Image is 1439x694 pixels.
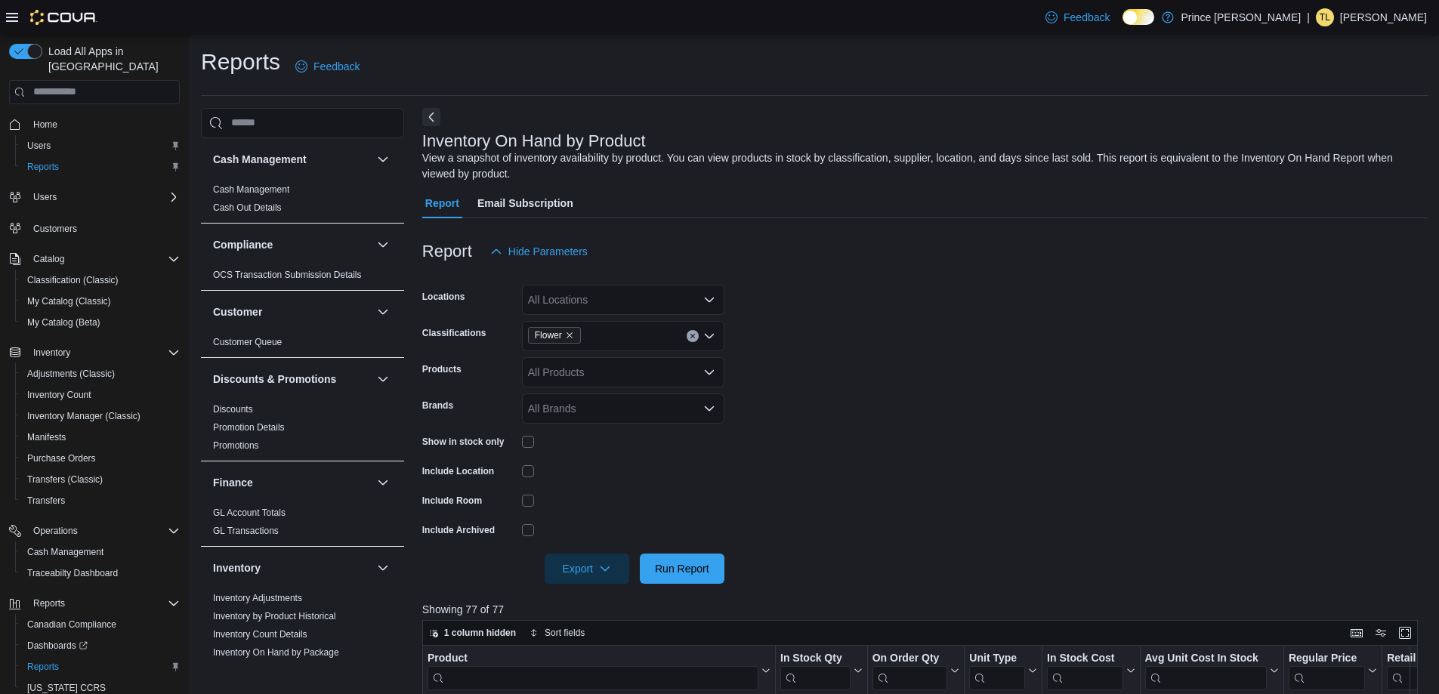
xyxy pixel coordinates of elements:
[213,647,339,658] a: Inventory On Hand by Package
[213,475,371,490] button: Finance
[1372,624,1390,642] button: Display options
[3,593,186,614] button: Reports
[27,344,180,362] span: Inventory
[289,51,366,82] a: Feedback
[1144,652,1278,690] button: Avg Unit Cost In Stock
[33,119,57,131] span: Home
[27,495,65,507] span: Transfers
[15,656,186,677] button: Reports
[1340,8,1427,26] p: [PERSON_NAME]
[213,184,289,196] span: Cash Management
[213,304,371,319] button: Customer
[422,291,465,303] label: Locations
[21,313,180,332] span: My Catalog (Beta)
[780,652,863,690] button: In Stock Qty
[422,495,482,507] label: Include Room
[201,180,404,223] div: Cash Management
[27,188,63,206] button: Users
[15,156,186,177] button: Reports
[27,410,141,422] span: Inventory Manager (Classic)
[213,403,253,415] span: Discounts
[213,269,362,281] span: OCS Transaction Submission Details
[33,191,57,203] span: Users
[213,336,282,348] span: Customer Queue
[1122,9,1154,25] input: Dark Mode
[1047,652,1122,690] div: In Stock Cost
[428,652,770,690] button: Product
[3,217,186,239] button: Customers
[27,250,70,268] button: Catalog
[213,592,302,604] span: Inventory Adjustments
[15,291,186,312] button: My Catalog (Classic)
[1289,652,1365,690] div: Regular Price
[484,236,594,267] button: Hide Parameters
[27,140,51,152] span: Users
[3,113,186,135] button: Home
[213,560,371,575] button: Inventory
[27,522,84,540] button: Operations
[27,295,111,307] span: My Catalog (Classic)
[21,492,180,510] span: Transfers
[872,652,947,666] div: On Order Qty
[27,546,103,558] span: Cash Management
[1064,10,1110,25] span: Feedback
[1307,8,1310,26] p: |
[27,640,88,652] span: Dashboards
[213,202,282,214] span: Cash Out Details
[213,526,279,536] a: GL Transactions
[213,237,371,252] button: Compliance
[213,629,307,640] a: Inventory Count Details
[21,137,180,155] span: Users
[213,507,286,519] span: GL Account Totals
[422,327,486,339] label: Classifications
[201,47,280,77] h1: Reports
[1144,652,1266,666] div: Avg Unit Cost In Stock
[42,44,180,74] span: Load All Apps in [GEOGRAPHIC_DATA]
[213,560,261,575] h3: Inventory
[15,490,186,511] button: Transfers
[27,682,106,694] span: [US_STATE] CCRS
[27,116,63,134] a: Home
[780,652,851,666] div: In Stock Qty
[477,188,573,218] span: Email Subscription
[15,448,186,469] button: Purchase Orders
[21,492,71,510] a: Transfers
[872,652,947,690] div: On Order Qty
[374,150,392,168] button: Cash Management
[213,422,285,433] a: Promotion Details
[27,594,71,612] button: Reports
[213,610,336,622] span: Inventory by Product Historical
[27,316,100,328] span: My Catalog (Beta)
[27,618,116,631] span: Canadian Compliance
[33,597,65,609] span: Reports
[422,465,494,477] label: Include Location
[21,658,65,676] a: Reports
[33,525,78,537] span: Operations
[213,152,307,167] h3: Cash Management
[21,407,180,425] span: Inventory Manager (Classic)
[21,564,180,582] span: Traceabilty Dashboard
[3,520,186,541] button: Operations
[213,525,279,537] span: GL Transactions
[213,593,302,603] a: Inventory Adjustments
[15,135,186,156] button: Users
[523,624,591,642] button: Sort fields
[422,399,453,412] label: Brands
[21,615,180,634] span: Canadian Compliance
[1047,652,1122,666] div: In Stock Cost
[201,400,404,461] div: Discounts & Promotions
[428,652,758,666] div: Product
[1289,652,1365,666] div: Regular Price
[687,330,699,342] button: Clear input
[213,337,282,347] a: Customer Queue
[15,469,186,490] button: Transfers (Classic)
[21,365,180,383] span: Adjustments (Classic)
[969,652,1025,690] div: Unit Type
[535,328,562,343] span: Flower
[21,313,107,332] a: My Catalog (Beta)
[703,330,715,342] button: Open list of options
[27,250,180,268] span: Catalog
[27,368,115,380] span: Adjustments (Classic)
[1348,624,1366,642] button: Keyboard shortcuts
[640,554,724,584] button: Run Report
